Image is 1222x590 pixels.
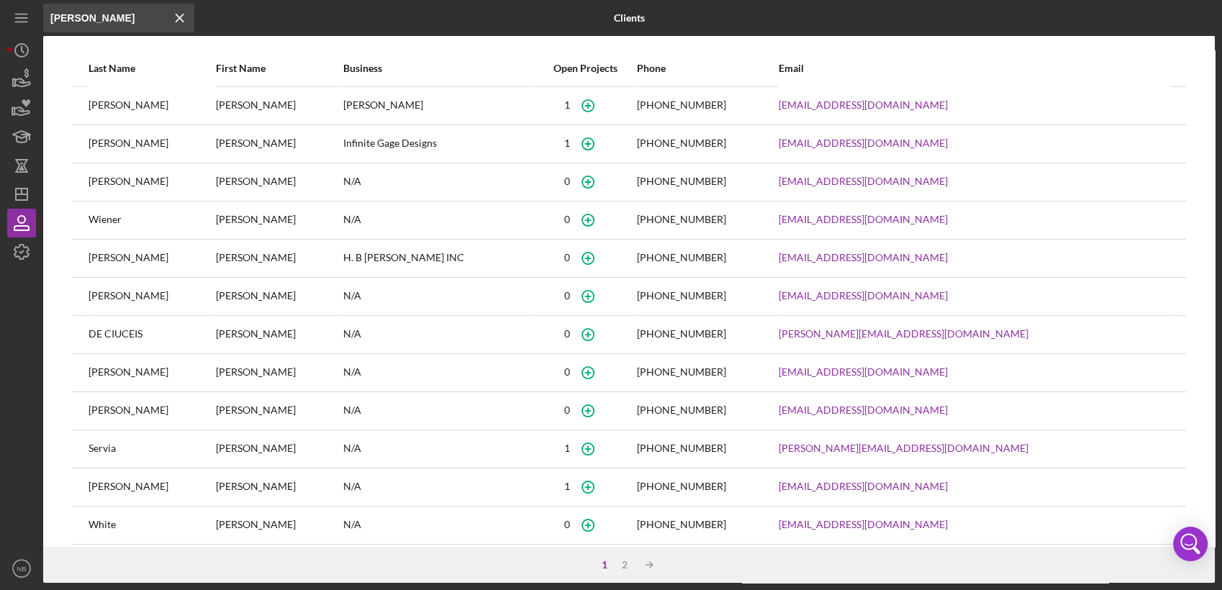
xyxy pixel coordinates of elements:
div: [PERSON_NAME] [216,126,342,162]
div: [PERSON_NAME] [89,393,214,429]
div: [PERSON_NAME] [343,88,533,124]
a: [EMAIL_ADDRESS][DOMAIN_NAME] [779,176,948,187]
div: [PERSON_NAME] [89,278,214,314]
div: Infinite Gage Designs [343,126,533,162]
input: Search [43,4,194,32]
a: [EMAIL_ADDRESS][DOMAIN_NAME] [779,481,948,492]
div: Phone [637,63,777,74]
div: [PERSON_NAME] [89,240,214,276]
div: [PERSON_NAME] [216,88,342,124]
div: 1 [594,559,615,571]
div: 1 [564,481,570,492]
div: 1 [564,442,570,454]
text: NB [17,565,26,573]
div: DE CIUCEIS [89,317,214,353]
div: [PERSON_NAME] [89,164,214,200]
div: [PERSON_NAME] [216,469,342,505]
div: N/A [343,317,533,353]
div: N/A [343,278,533,314]
div: [PHONE_NUMBER] [637,252,726,263]
div: N/A [343,164,533,200]
div: N/A [343,202,533,238]
div: [PHONE_NUMBER] [637,214,726,225]
button: NB [7,554,36,583]
div: [PERSON_NAME] [89,469,214,505]
div: N/A [343,545,533,581]
div: N/A [343,469,533,505]
div: N/A [343,355,533,391]
div: [PERSON_NAME] [216,431,342,467]
div: 0 [564,519,570,530]
div: [PERSON_NAME] [216,355,342,391]
div: White [89,507,214,543]
a: [EMAIL_ADDRESS][DOMAIN_NAME] [779,519,948,530]
div: [PHONE_NUMBER] [637,481,726,492]
div: [PERSON_NAME] [216,393,342,429]
div: [PERSON_NAME] [216,317,342,353]
div: 0 [564,176,570,187]
div: [PERSON_NAME] [216,278,342,314]
a: [EMAIL_ADDRESS][DOMAIN_NAME] [779,252,948,263]
div: [PHONE_NUMBER] [637,137,726,149]
div: [PERSON_NAME] [216,202,342,238]
a: [EMAIL_ADDRESS][DOMAIN_NAME] [779,137,948,149]
a: [EMAIL_ADDRESS][DOMAIN_NAME] [779,404,948,416]
a: [EMAIL_ADDRESS][DOMAIN_NAME] [779,99,948,111]
div: Last Name [89,63,214,74]
div: [PHONE_NUMBER] [637,99,726,111]
div: [PERSON_NAME] [89,355,214,391]
div: [PERSON_NAME] [216,164,342,200]
div: N/A [343,393,533,429]
div: [PERSON_NAME] [216,240,342,276]
div: Open Projects [535,63,635,74]
div: 2 [615,559,635,571]
div: [PERSON_NAME] [89,88,214,124]
div: 0 [564,328,570,340]
div: Servia [89,431,214,467]
div: [PHONE_NUMBER] [637,442,726,454]
a: [PERSON_NAME][EMAIL_ADDRESS][DOMAIN_NAME] [779,442,1028,454]
a: [EMAIL_ADDRESS][DOMAIN_NAME] [779,214,948,225]
b: Clients [614,12,645,24]
div: [PHONE_NUMBER] [637,404,726,416]
div: [PERSON_NAME] [216,507,342,543]
div: N/A [343,507,533,543]
div: [PERSON_NAME] [89,545,214,581]
div: [PHONE_NUMBER] [637,328,726,340]
div: N/A [343,431,533,467]
div: Wiener [89,202,214,238]
div: 0 [564,252,570,263]
div: 0 [564,404,570,416]
div: Open Intercom Messenger [1173,527,1208,561]
div: [PHONE_NUMBER] [637,290,726,301]
div: [PERSON_NAME] [89,126,214,162]
div: [PHONE_NUMBER] [637,519,726,530]
a: [EMAIL_ADDRESS][DOMAIN_NAME] [779,290,948,301]
div: [PHONE_NUMBER] [637,176,726,187]
div: [PHONE_NUMBER] [637,366,726,378]
a: [EMAIL_ADDRESS][DOMAIN_NAME] [779,366,948,378]
div: 0 [564,366,570,378]
div: [PERSON_NAME] [216,545,342,581]
a: [PERSON_NAME][EMAIL_ADDRESS][DOMAIN_NAME] [779,328,1028,340]
div: 0 [564,290,570,301]
div: 0 [564,214,570,225]
div: Business [343,63,533,74]
div: 1 [564,99,570,111]
div: Email [779,63,1169,74]
div: First Name [216,63,342,74]
div: 1 [564,137,570,149]
div: H. B [PERSON_NAME] INC [343,240,533,276]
